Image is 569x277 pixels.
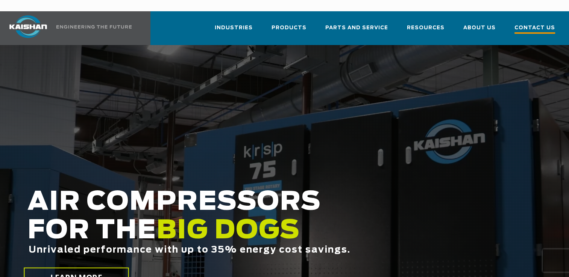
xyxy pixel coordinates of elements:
[407,18,445,44] a: Resources
[407,24,445,32] span: Resources
[56,25,132,29] img: Engineering the future
[272,24,307,32] span: Products
[272,18,307,44] a: Products
[325,18,388,44] a: Parts and Service
[463,24,496,32] span: About Us
[215,24,253,32] span: Industries
[29,245,351,254] span: Unrivaled performance with up to 35% energy cost savings.
[463,18,496,44] a: About Us
[156,218,300,244] span: BIG DOGS
[325,24,388,32] span: Parts and Service
[514,18,555,45] a: Contact Us
[514,24,555,34] span: Contact Us
[215,18,253,44] a: Industries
